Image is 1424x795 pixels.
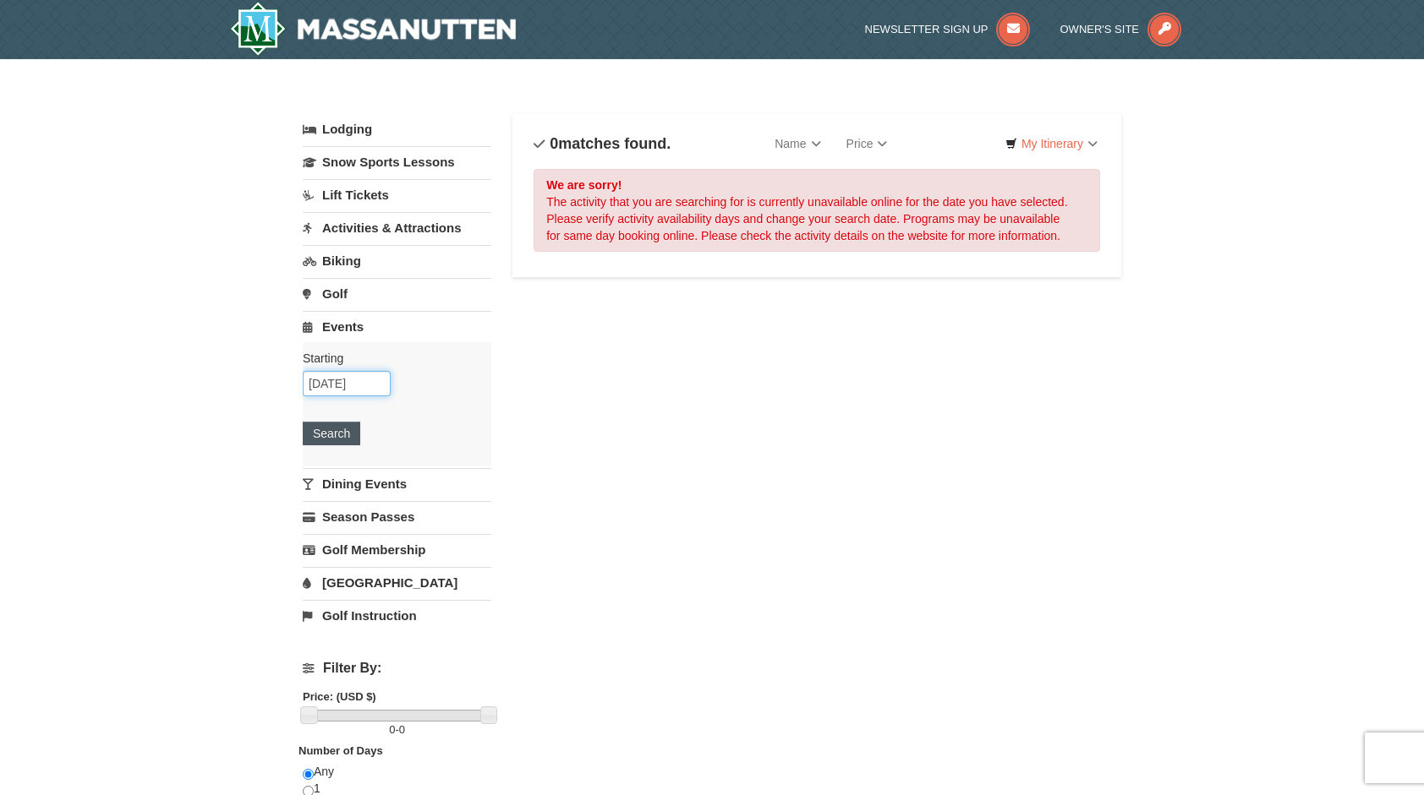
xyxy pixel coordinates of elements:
[546,178,622,192] strong: We are sorry!
[230,2,516,56] a: Massanutten Resort
[1060,23,1140,35] span: Owner's Site
[303,567,491,598] a: [GEOGRAPHIC_DATA]
[834,127,901,161] a: Price
[303,245,491,276] a: Biking
[303,534,491,565] a: Golf Membership
[865,23,1031,35] a: Newsletter Sign Up
[303,690,376,703] strong: Price: (USD $)
[303,212,491,243] a: Activities & Attractions
[303,278,491,309] a: Golf
[230,2,516,56] img: Massanutten Resort Logo
[994,131,1109,156] a: My Itinerary
[865,23,989,35] span: Newsletter Sign Up
[550,135,558,152] span: 0
[303,721,491,738] label: -
[303,311,491,342] a: Events
[303,422,360,445] button: Search
[298,744,383,757] strong: Number of Days
[534,135,671,152] h4: matches found.
[303,179,491,210] a: Lift Tickets
[303,501,491,532] a: Season Passes
[389,723,395,736] span: 0
[399,723,405,736] span: 0
[762,127,833,161] a: Name
[1060,23,1182,35] a: Owner's Site
[303,661,491,676] h4: Filter By:
[534,169,1100,252] div: The activity that you are searching for is currently unavailable online for the date you have sel...
[303,600,491,631] a: Golf Instruction
[303,146,491,177] a: Snow Sports Lessons
[303,468,491,499] a: Dining Events
[303,114,491,144] a: Lodging
[303,350,479,367] label: Starting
